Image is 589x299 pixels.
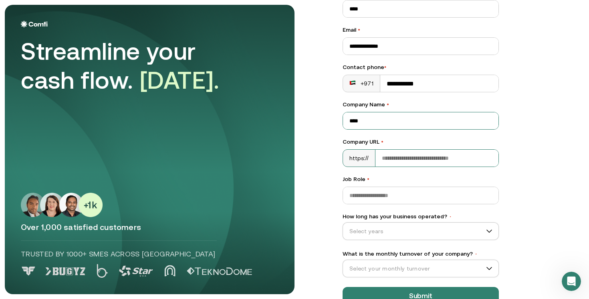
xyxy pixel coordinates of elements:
[384,64,386,70] span: •
[343,26,499,34] label: Email
[187,267,252,275] img: Logo 5
[349,79,373,87] div: +971
[119,266,153,277] img: Logo 3
[343,175,499,183] label: Job Role
[140,66,220,94] span: [DATE].
[97,264,108,278] img: Logo 2
[164,265,175,277] img: Logo 4
[343,138,499,146] label: Company URL
[21,21,48,27] img: Logo
[343,212,499,221] label: How long has your business operated?
[21,37,245,95] div: Streamline your cash flow.
[343,150,375,167] div: https://
[343,63,499,71] div: Contact phone
[21,249,217,259] p: Trusted by 1000+ SMEs across [GEOGRAPHIC_DATA]
[343,250,499,258] label: What is the monthly turnover of your company?
[367,176,369,182] span: •
[358,26,360,33] span: •
[21,222,278,232] p: Over 1,000 satisfied customers
[387,101,389,108] span: •
[343,100,499,109] label: Company Name
[474,251,478,257] span: •
[21,266,36,276] img: Logo 0
[45,267,85,275] img: Logo 1
[562,272,581,291] iframe: Intercom live chat
[449,214,452,220] span: •
[381,138,383,145] span: •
